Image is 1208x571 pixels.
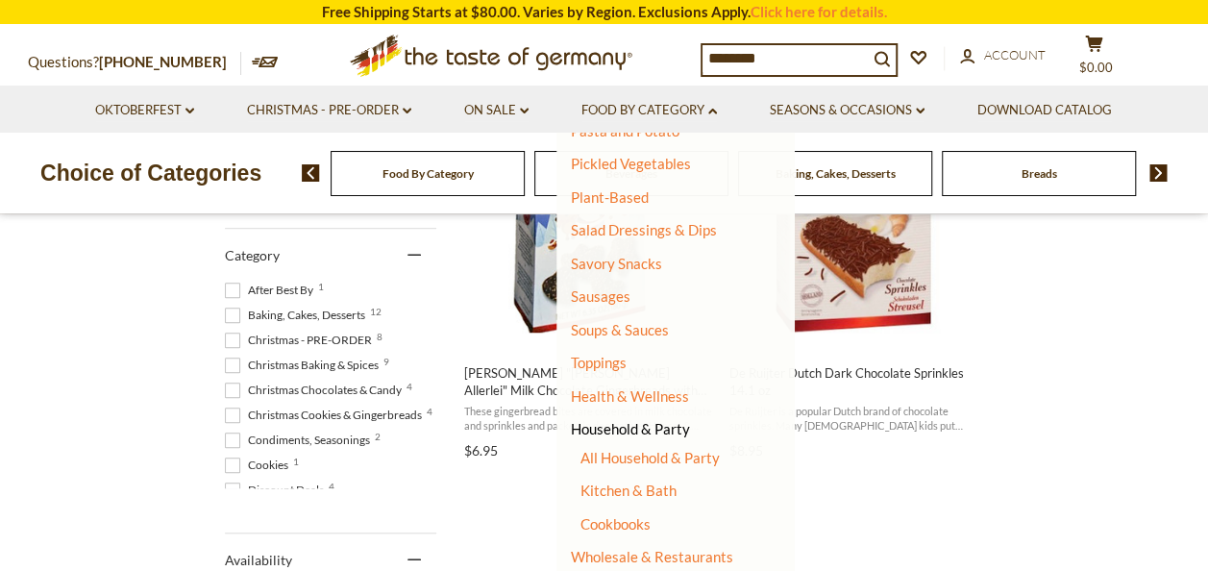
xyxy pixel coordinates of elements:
[329,482,334,491] span: 4
[1149,164,1168,182] img: next arrow
[225,457,294,474] span: Cookies
[293,457,299,466] span: 1
[375,432,381,441] span: 2
[580,482,677,499] a: Kitchen & Bath
[225,432,376,449] span: Condiments, Seasonings
[728,364,977,399] span: De Ruijter Dutch Dark Chocolate Sprinkles 14.1 oz
[571,321,669,338] a: Soups & Sauces
[464,364,713,399] span: [PERSON_NAME] "[PERSON_NAME] Allerlei" Milk Chocolate Gingerbreads with Sprinkles, in Bag 7 oz.
[225,382,407,399] span: Christmas Chocolates & Candy
[770,100,924,121] a: Seasons & Occasions
[461,62,716,465] a: Wicklein
[571,415,690,442] a: Household & Party
[571,543,733,570] a: Wholesale & Restaurants
[464,442,498,459] span: $6.95
[751,3,887,20] a: Click here for details.
[571,287,630,305] a: Sausages
[225,282,319,299] span: After Best By
[581,100,717,121] a: Food By Category
[1079,60,1113,75] span: $0.00
[225,332,378,349] span: Christmas - PRE-ORDER
[1022,166,1057,181] a: Breads
[407,382,412,391] span: 4
[580,449,720,466] a: All Household & Party
[318,282,324,291] span: 1
[984,47,1046,62] span: Account
[1066,35,1123,83] button: $0.00
[225,407,428,424] span: Christmas Cookies & Gingerbreads
[571,354,627,371] a: Toppings
[464,100,529,121] a: On Sale
[28,50,241,75] p: Questions?
[571,221,717,238] a: Salad Dressings & Dips
[302,164,320,182] img: previous arrow
[571,188,649,206] a: Plant-Based
[225,552,292,568] span: Availability
[464,404,713,434] span: These gingerbread bites are covered in milk chocolate and sprinkles and packed in decorative "Han...
[571,383,689,410] a: Health & Wellness
[383,357,389,366] span: 9
[726,62,980,465] a: De Ruijter Dutch Dark Chocolate Sprinkles 14.1 oz
[977,100,1112,121] a: Download Catalog
[225,357,384,374] span: Christmas Baking & Spices
[580,515,651,533] a: Cookbooks
[225,307,371,324] span: Baking, Cakes, Desserts
[427,407,432,416] span: 4
[225,482,330,499] span: Discount Deals
[370,307,382,316] span: 12
[247,100,411,121] a: Christmas - PRE-ORDER
[960,45,1046,66] a: Account
[728,404,977,434] span: De Ruijter is a popular Dutch brand of chocolate sprinkles. Many [DEMOGRAPHIC_DATA] kids put choc...
[99,53,227,70] a: [PHONE_NUMBER]
[571,255,662,272] a: Savory Snacks
[225,247,280,263] span: Category
[377,332,382,341] span: 8
[571,155,691,172] a: Pickled Vegetables
[382,166,474,181] a: Food By Category
[95,100,194,121] a: Oktoberfest
[776,166,896,181] a: Baking, Cakes, Desserts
